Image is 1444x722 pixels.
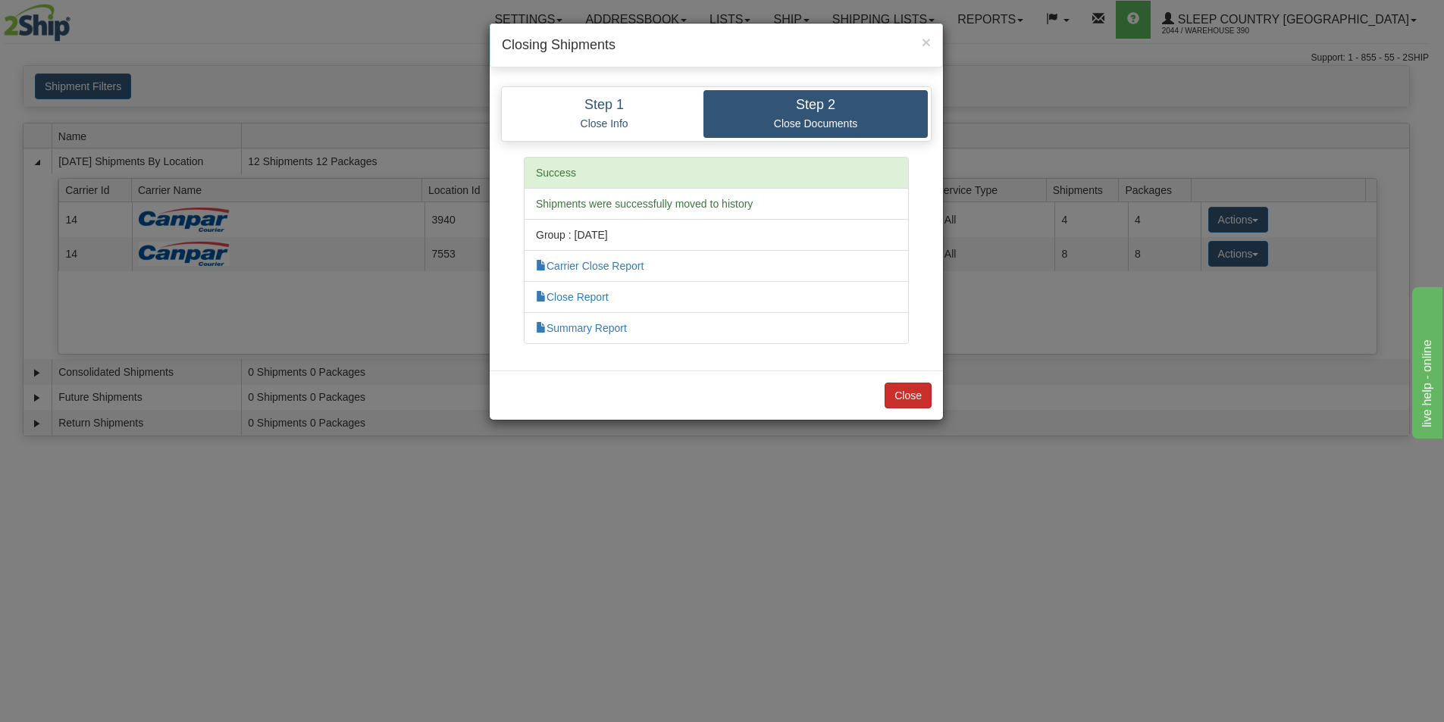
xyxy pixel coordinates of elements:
p: Close Info [516,117,692,130]
li: Success [524,157,909,189]
span: × [922,33,931,51]
iframe: chat widget [1409,283,1442,438]
a: Carrier Close Report [536,260,644,272]
a: Step 2 Close Documents [703,90,928,138]
button: Close [922,34,931,50]
a: Summary Report [536,322,627,334]
div: live help - online [11,9,140,27]
h4: Step 2 [715,98,916,113]
p: Close Documents [715,117,916,130]
button: Close [885,383,932,408]
h4: Step 1 [516,98,692,113]
a: Close Report [536,291,609,303]
li: Group : [DATE] [524,219,909,251]
li: Shipments were successfully moved to history [524,188,909,220]
a: Step 1 Close Info [505,90,703,138]
h4: Closing Shipments [502,36,931,55]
